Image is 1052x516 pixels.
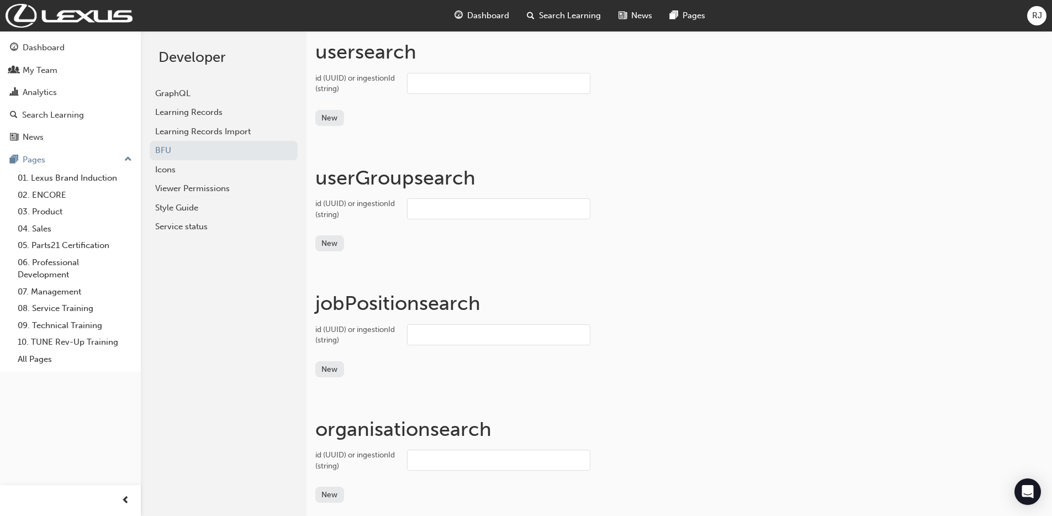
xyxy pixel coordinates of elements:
[13,220,136,238] a: 04. Sales
[539,9,601,22] span: Search Learning
[518,4,610,27] a: search-iconSearch Learning
[13,283,136,301] a: 07. Management
[1014,478,1041,505] div: Open Intercom Messenger
[315,73,398,94] div: id (UUID) or ingestionId (string)
[527,9,535,23] span: search-icon
[454,9,463,23] span: guage-icon
[10,43,18,53] span: guage-icon
[13,254,136,283] a: 06. Professional Development
[155,125,292,138] div: Learning Records Import
[4,38,136,58] a: Dashboard
[4,150,136,170] button: Pages
[1032,9,1042,22] span: RJ
[23,41,65,54] div: Dashboard
[13,334,136,351] a: 10. TUNE Rev-Up Training
[446,4,518,27] a: guage-iconDashboard
[10,133,18,143] span: news-icon
[610,4,661,27] a: news-iconNews
[13,300,136,317] a: 08. Service Training
[13,317,136,334] a: 09. Technical Training
[618,9,627,23] span: news-icon
[315,324,398,346] div: id (UUID) or ingestionId (string)
[683,9,705,22] span: Pages
[23,64,57,77] div: My Team
[6,4,133,28] img: Trak
[315,110,344,126] button: New
[23,86,57,99] div: Analytics
[315,235,344,251] button: New
[407,198,590,219] input: id (UUID) or ingestionId (string)
[10,110,18,120] span: search-icon
[4,35,136,150] button: DashboardMy TeamAnalyticsSearch LearningNews
[155,106,292,119] div: Learning Records
[155,202,292,214] div: Style Guide
[4,60,136,81] a: My Team
[315,166,1043,190] h1: userGroup search
[467,9,509,22] span: Dashboard
[150,122,298,141] a: Learning Records Import
[155,182,292,195] div: Viewer Permissions
[13,351,136,368] a: All Pages
[158,49,289,66] h2: Developer
[1027,6,1046,25] button: RJ
[10,66,18,76] span: people-icon
[23,154,45,166] div: Pages
[670,9,678,23] span: pages-icon
[661,4,714,27] a: pages-iconPages
[10,88,18,98] span: chart-icon
[22,109,84,122] div: Search Learning
[150,84,298,103] a: GraphQL
[10,155,18,165] span: pages-icon
[315,40,1043,64] h1: user search
[150,198,298,218] a: Style Guide
[315,361,344,377] button: New
[121,494,130,508] span: prev-icon
[407,324,590,345] input: id (UUID) or ingestionId (string)
[150,141,298,160] a: BFU
[150,179,298,198] a: Viewer Permissions
[4,82,136,103] a: Analytics
[13,237,136,254] a: 05. Parts21 Certification
[315,291,1043,315] h1: jobPosition search
[4,105,136,125] a: Search Learning
[315,450,398,471] div: id (UUID) or ingestionId (string)
[13,203,136,220] a: 03. Product
[315,487,344,503] button: New
[315,198,398,220] div: id (UUID) or ingestionId (string)
[13,170,136,187] a: 01. Lexus Brand Induction
[124,152,132,167] span: up-icon
[407,73,590,94] input: id (UUID) or ingestionId (string)
[150,160,298,180] a: Icons
[155,220,292,233] div: Service status
[150,103,298,122] a: Learning Records
[315,417,1043,441] h1: organisation search
[4,127,136,148] a: News
[13,187,136,204] a: 02. ENCORE
[23,131,44,144] div: News
[150,217,298,236] a: Service status
[407,450,590,471] input: id (UUID) or ingestionId (string)
[155,87,292,100] div: GraphQL
[155,164,292,176] div: Icons
[631,9,652,22] span: News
